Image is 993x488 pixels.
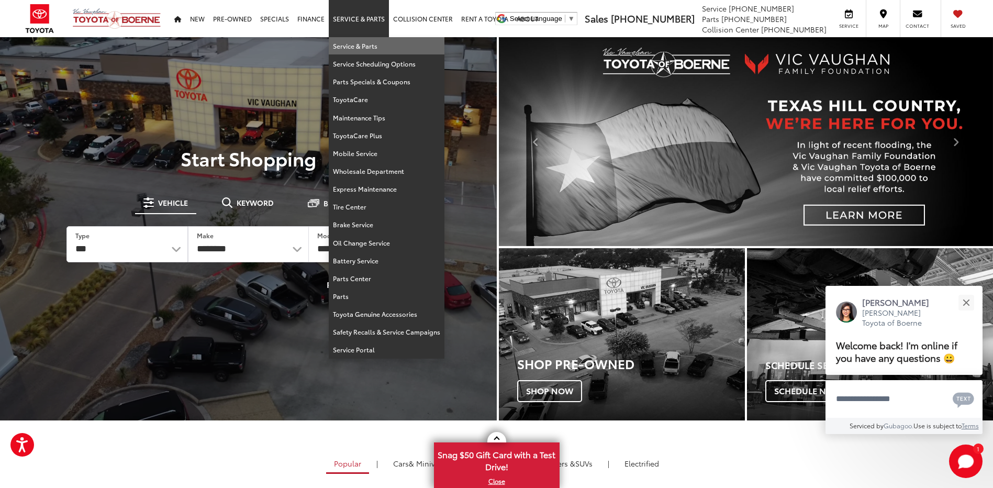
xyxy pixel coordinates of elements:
[510,15,562,23] span: Select Language
[329,127,444,145] a: ToyotaCare Plus
[499,58,573,225] button: Click to view previous picture.
[836,338,957,364] span: Welcome back! I'm online if you have any questions 😀
[329,91,444,108] a: ToyotaCare
[329,252,444,270] a: Battery Service
[409,458,444,469] span: & Minivan
[44,148,453,169] p: Start Shopping
[747,248,993,420] a: Schedule Service Schedule Now
[884,421,913,430] a: Gubagoo.
[329,287,444,305] a: Parts
[825,286,983,434] div: Close[PERSON_NAME][PERSON_NAME] Toyota of BoerneWelcome back! I'm online if you have any question...
[825,380,983,418] textarea: Type your message
[197,231,214,240] label: Make
[729,3,794,14] span: [PHONE_NUMBER]
[585,12,608,25] span: Sales
[617,454,667,472] a: Electrified
[913,421,962,430] span: Use is subject to
[75,231,90,240] label: Type
[329,198,444,216] a: Tire Center: Opens in a new tab
[499,248,745,420] div: Toyota
[962,421,979,430] a: Terms
[605,458,612,469] li: |
[517,380,582,402] span: Shop Now
[765,380,850,402] span: Schedule Now
[329,305,444,323] a: Toyota Genuine Accessories: Opens in a new tab
[702,24,759,35] span: Collision Center
[237,199,274,206] span: Keyword
[721,14,787,24] span: [PHONE_NUMBER]
[946,23,969,29] span: Saved
[949,445,983,478] button: Toggle Chat Window
[862,296,940,308] p: [PERSON_NAME]
[955,291,977,314] button: Close
[850,421,884,430] span: Serviced by
[329,341,444,358] a: Service Portal
[317,231,337,240] label: Model
[72,8,161,29] img: Vic Vaughan Toyota of Boerne
[702,3,727,14] span: Service
[318,273,360,295] button: Reset
[747,248,993,420] div: Toyota
[517,357,745,370] h3: Shop Pre-Owned
[761,24,827,35] span: [PHONE_NUMBER]
[837,23,861,29] span: Service
[326,454,369,474] a: Popular
[499,248,745,420] a: Shop Pre-Owned Shop Now
[385,454,452,472] a: Cars
[949,445,983,478] svg: Start Chat
[953,391,974,408] svg: Text
[329,180,444,198] a: Express Maintenance
[329,216,444,234] a: Brake Service
[568,15,575,23] span: ▼
[374,458,381,469] li: |
[919,58,993,225] button: Click to view next picture.
[521,454,600,472] a: SUVs
[158,199,188,206] span: Vehicle
[950,387,977,411] button: Chat with SMS
[329,37,444,55] a: Service & Parts: Opens in a new tab
[702,14,719,24] span: Parts
[765,360,993,371] h4: Schedule Service
[323,199,353,207] span: Budget
[329,73,444,91] a: Parts Specials & Coupons
[329,270,444,287] a: Parts Center: Opens in a new tab
[872,23,895,29] span: Map
[862,308,940,328] p: [PERSON_NAME] Toyota of Boerne
[906,23,929,29] span: Contact
[329,323,444,341] a: Safety Recalls & Service Campaigns: Opens in a new tab
[977,446,979,451] span: 1
[435,443,559,475] span: Snag $50 Gift Card with a Test Drive!
[329,109,444,127] a: Maintenance Tips
[329,55,444,73] a: Service Scheduling Options
[329,162,444,180] a: Wholesale Department
[329,145,444,162] a: Mobile Service
[611,12,695,25] span: [PHONE_NUMBER]
[329,234,444,252] a: Oil Change Service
